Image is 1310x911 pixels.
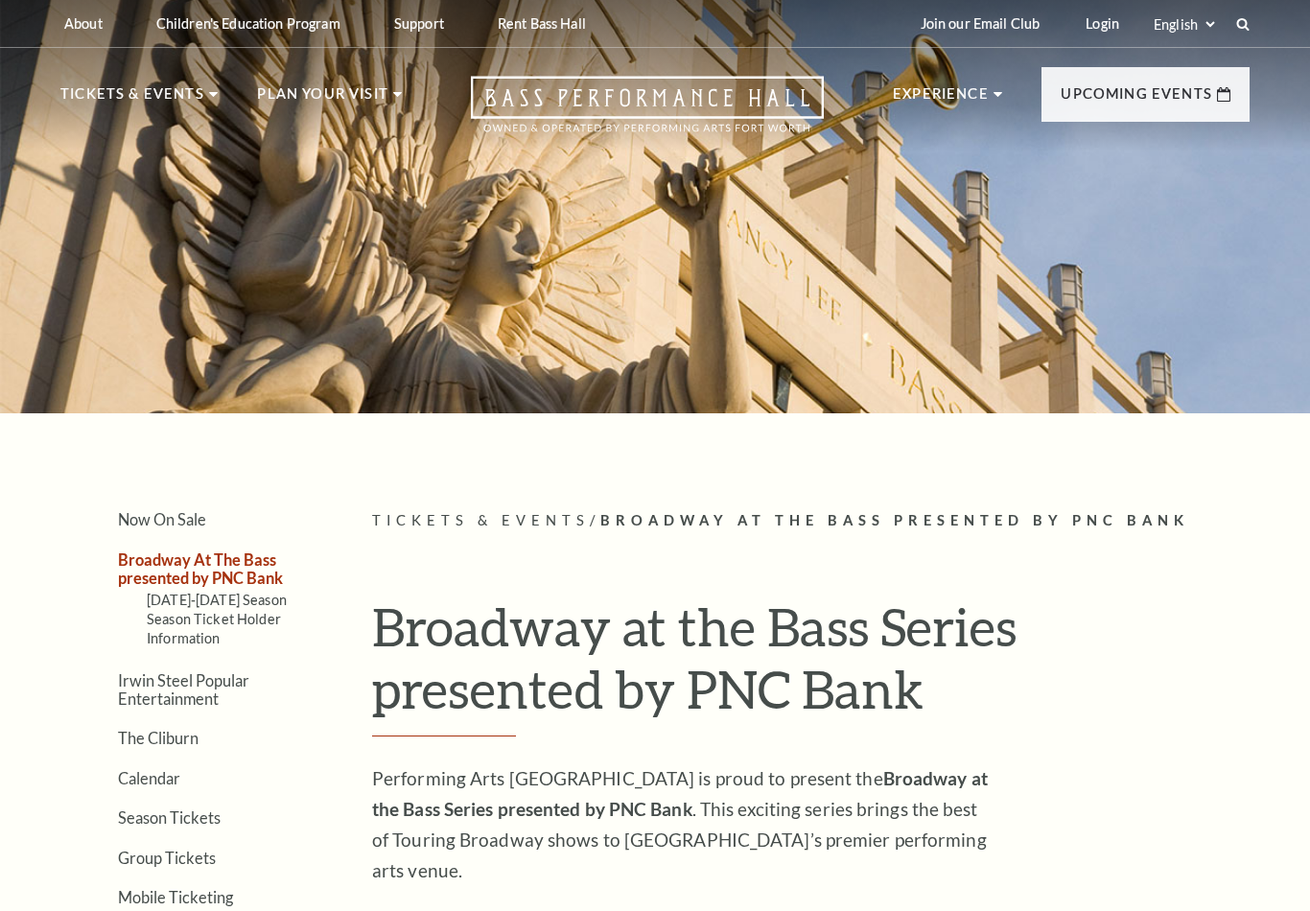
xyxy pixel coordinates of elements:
[372,767,988,820] strong: Broadway at the Bass Series presented by PNC Bank
[147,592,287,608] a: [DATE]-[DATE] Season
[118,671,249,708] a: Irwin Steel Popular Entertainment
[893,82,989,117] p: Experience
[118,849,216,867] a: Group Tickets
[147,611,281,646] a: Season Ticket Holder Information
[372,763,995,886] p: Performing Arts [GEOGRAPHIC_DATA] is proud to present the . This exciting series brings the best ...
[372,596,1250,736] h1: Broadway at the Bass Series presented by PNC Bank
[600,512,1189,528] span: Broadway At The Bass presented by PNC Bank
[118,510,206,528] a: Now On Sale
[118,888,233,906] a: Mobile Ticketing
[1150,15,1218,34] select: Select:
[372,509,1250,533] p: /
[118,729,199,747] a: The Cliburn
[257,82,388,117] p: Plan Your Visit
[118,550,283,587] a: Broadway At The Bass presented by PNC Bank
[498,15,586,32] p: Rent Bass Hall
[1061,82,1212,117] p: Upcoming Events
[156,15,340,32] p: Children's Education Program
[60,82,204,117] p: Tickets & Events
[118,808,221,827] a: Season Tickets
[118,769,180,787] a: Calendar
[64,15,103,32] p: About
[394,15,444,32] p: Support
[372,512,590,528] span: Tickets & Events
